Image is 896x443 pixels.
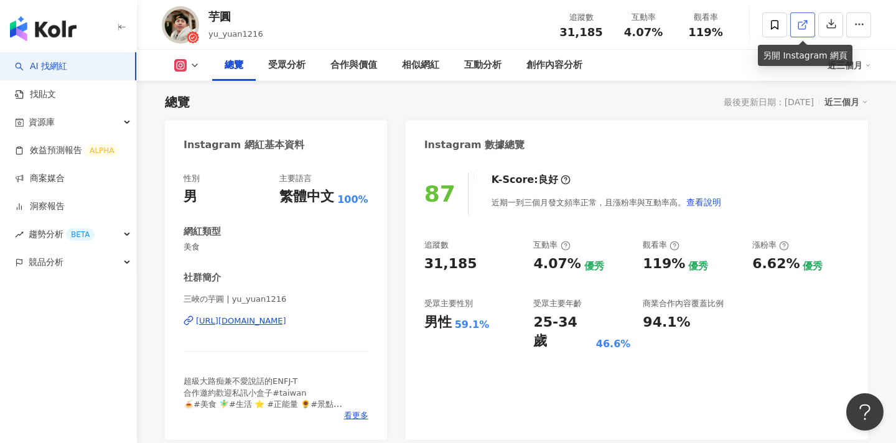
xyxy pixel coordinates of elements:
div: 合作與價值 [330,58,377,73]
iframe: Help Scout Beacon - Open [846,393,884,431]
div: 繁體中文 [279,187,334,207]
span: 競品分析 [29,248,63,276]
span: 看更多 [344,410,368,421]
a: [URL][DOMAIN_NAME] [184,315,368,327]
a: searchAI 找網紅 [15,60,67,73]
div: Instagram 網紅基本資料 [184,138,304,152]
a: 效益預測報告ALPHA [15,144,119,157]
div: 互動分析 [464,58,502,73]
div: Instagram 數據總覽 [424,138,525,152]
div: 商業合作內容覆蓋比例 [643,298,724,309]
span: 美食 [184,241,368,253]
div: 優秀 [803,259,823,273]
div: 社群簡介 [184,271,221,284]
div: 94.1% [643,313,690,332]
div: 4.07% [533,254,581,274]
span: rise [15,230,24,239]
div: 網紅類型 [184,225,221,238]
div: 主要語言 [279,173,312,184]
div: 互動率 [620,11,667,24]
div: 良好 [538,173,558,187]
div: 46.6% [596,337,631,351]
div: 59.1% [455,318,490,332]
div: 總覽 [165,93,190,111]
span: 4.07% [624,26,663,39]
div: 87 [424,181,455,207]
div: 另開 Instagram 網頁 [758,45,852,66]
a: 商案媒合 [15,172,65,185]
span: 31,185 [559,26,602,39]
div: 25-34 歲 [533,313,592,352]
div: 最後更新日期：[DATE] [724,97,814,107]
div: 性別 [184,173,200,184]
div: 119% [643,254,685,274]
div: 近期一到三個月發文頻率正常，且漲粉率與互動率高。 [492,190,722,215]
div: 觀看率 [682,11,729,24]
div: 追蹤數 [424,240,449,251]
div: 追蹤數 [558,11,605,24]
div: 芋圓 [208,9,263,24]
div: 總覽 [225,58,243,73]
div: 6.62% [752,254,800,274]
span: 119% [688,26,723,39]
button: 查看說明 [686,190,722,215]
span: yu_yuan1216 [208,29,263,39]
div: BETA [66,228,95,241]
div: 優秀 [688,259,708,273]
div: 觀看率 [643,240,679,251]
span: 三峽の芋圓 | yu_yuan1216 [184,294,368,305]
div: 31,185 [424,254,477,274]
div: 互動率 [533,240,570,251]
span: 資源庫 [29,108,55,136]
span: 查看說明 [686,197,721,207]
span: 趨勢分析 [29,220,95,248]
img: KOL Avatar [162,6,199,44]
div: 男 [184,187,197,207]
div: 創作內容分析 [526,58,582,73]
div: 漲粉率 [752,240,789,251]
div: 受眾主要性別 [424,298,473,309]
div: 近三個月 [824,94,868,110]
div: 男性 [424,313,452,332]
div: 優秀 [584,259,604,273]
a: 找貼文 [15,88,56,101]
div: K-Score : [492,173,571,187]
div: [URL][DOMAIN_NAME] [196,315,286,327]
span: 100% [337,193,368,207]
div: 受眾主要年齡 [533,298,582,309]
img: logo [10,16,77,41]
span: 超級大路痴兼不愛說話的ENFJ-T 合作邀約歡迎私訊小盒子#taiwan 🍝#美食 🧚‍♂️#生活 ⭐️ #正能量 🌻#景點 🐑有個毛小孩兒子叫#[PERSON_NAME]• [184,376,342,420]
a: 洞察報告 [15,200,65,213]
div: 受眾分析 [268,58,306,73]
div: 相似網紅 [402,58,439,73]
